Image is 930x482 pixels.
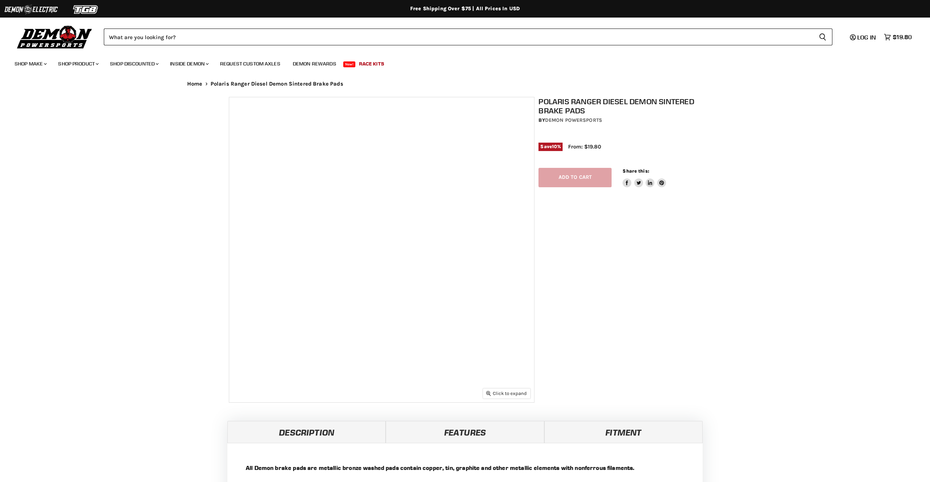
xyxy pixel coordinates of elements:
a: Log in [847,34,880,41]
span: Click to expand [486,391,527,396]
span: $19.80 [893,34,912,41]
span: Save % [538,143,563,151]
h1: Polaris Ranger Diesel Demon Sintered Brake Pads [538,97,705,115]
span: Polaris Ranger Diesel Demon Sintered Brake Pads [211,81,343,87]
a: Race Kits [354,56,390,71]
img: TGB Logo 2 [58,3,113,16]
nav: Breadcrumbs [173,81,757,87]
div: Free Shipping Over $75 | All Prices In USD [173,5,757,12]
a: Demon Rewards [287,56,342,71]
a: $19.80 [880,32,915,42]
a: Home [187,81,203,87]
form: Product [104,29,832,45]
a: Features [386,421,544,443]
a: Request Custom Axles [215,56,286,71]
span: Log in [857,34,876,41]
ul: Main menu [9,53,910,71]
div: by [538,116,705,124]
a: Fitment [544,421,703,443]
span: 10 [552,144,557,149]
a: Shop Product [53,56,103,71]
a: Description [227,421,386,443]
span: Share this: [623,168,649,174]
input: Search [104,29,813,45]
button: Search [813,29,832,45]
img: Demon Powersports [15,24,95,50]
a: Shop Discounted [105,56,163,71]
a: Inside Demon [165,56,213,71]
img: Demon Electric Logo 2 [4,3,58,16]
span: From: $19.80 [568,143,601,150]
span: New! [343,61,356,67]
button: Click to expand [483,388,530,398]
a: Demon Powersports [545,117,602,123]
a: Shop Make [9,56,51,71]
aside: Share this: [623,168,666,187]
